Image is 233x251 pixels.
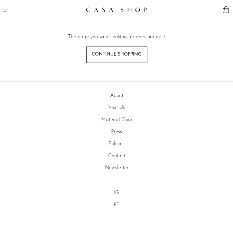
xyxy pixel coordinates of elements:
[114,203,119,208] a: PT
[86,47,147,63] a: Continue shopping
[5,92,228,172] ul: Quick links
[5,189,228,209] ul: Social Medias
[105,165,128,170] a: Newsletter
[108,105,125,110] a: Visit Us
[110,93,123,98] a: About
[108,153,125,159] a: Contact
[68,33,165,41] p: The page you were looking for does not exist
[111,129,122,134] a: Press
[101,117,132,122] a: Material Care
[108,141,125,146] a: Policies
[114,190,119,195] a: IG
